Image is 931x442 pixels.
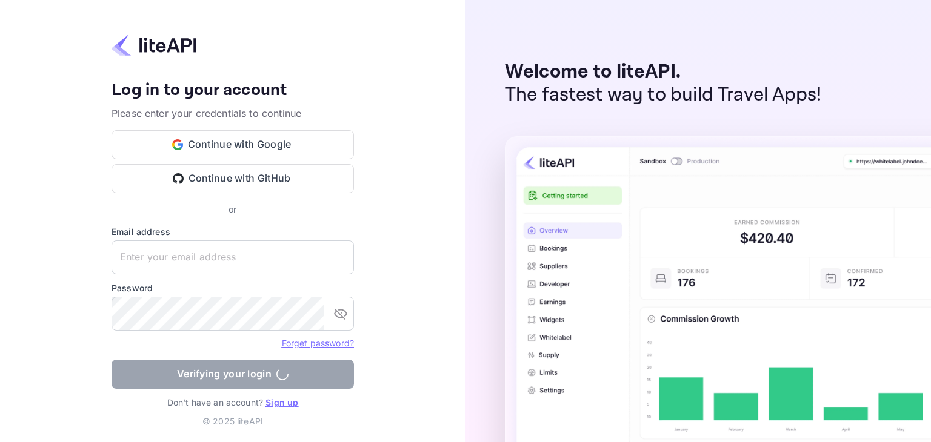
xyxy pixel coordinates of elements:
a: Sign up [265,397,298,407]
a: Forget password? [282,337,354,349]
p: Please enter your credentials to continue [112,106,354,120]
label: Email address [112,225,354,238]
button: toggle password visibility [329,302,353,326]
p: Don't have an account? [112,396,354,409]
button: Continue with GitHub [112,164,354,193]
img: liteapi [112,33,196,57]
a: Forget password? [282,338,354,348]
p: Welcome to liteAPI. [505,61,822,84]
label: Password [112,282,354,294]
button: Continue with Google [112,130,354,159]
h4: Log in to your account [112,80,354,101]
p: or [229,203,236,216]
p: The fastest way to build Travel Apps! [505,84,822,107]
p: © 2025 liteAPI [202,415,263,427]
input: Enter your email address [112,240,354,274]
